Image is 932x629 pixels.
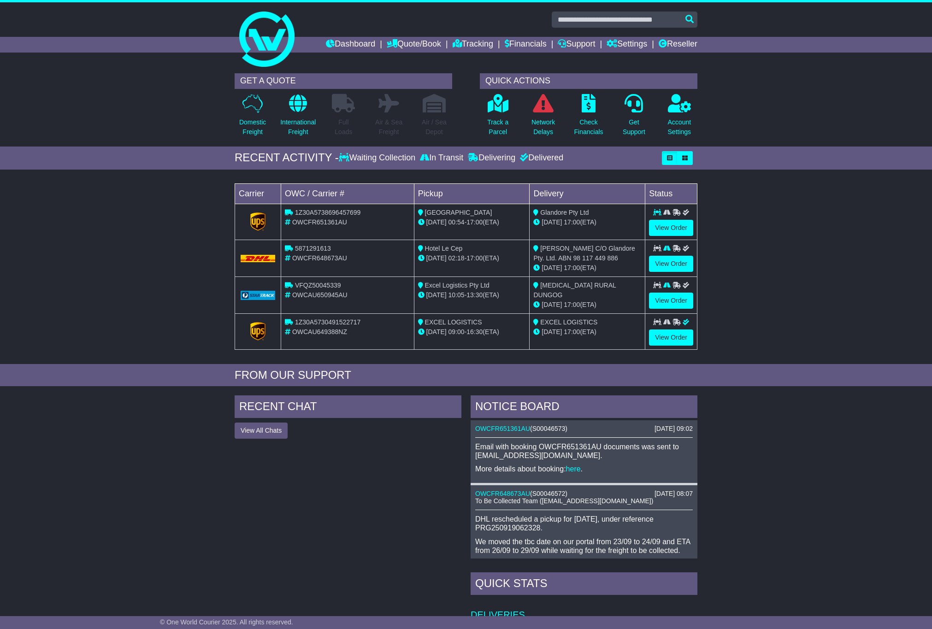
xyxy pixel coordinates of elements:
span: VFQZ50045339 [295,282,341,289]
a: Dashboard [326,37,375,53]
a: GetSupport [622,94,646,142]
div: [DATE] 08:07 [655,490,693,498]
p: International Freight [280,118,316,137]
div: (ETA) [533,300,641,310]
span: 02:18 [448,254,465,262]
div: (ETA) [533,327,641,337]
div: Quick Stats [471,572,697,597]
div: - (ETA) [418,218,526,227]
div: - (ETA) [418,327,526,337]
span: OWCAU649388NZ [292,328,347,335]
span: 17:00 [564,328,580,335]
a: Reseller [659,37,697,53]
div: Waiting Collection [339,153,418,163]
span: 17:00 [564,264,580,271]
span: 16:30 [466,328,483,335]
span: 00:54 [448,218,465,226]
a: OWCFR648673AU [475,490,530,497]
span: S00046572 [532,490,566,497]
a: NetworkDelays [531,94,555,142]
span: Excel Logistics Pty Ltd [425,282,490,289]
div: FROM OUR SUPPORT [235,369,697,382]
span: [DATE] [426,218,447,226]
a: InternationalFreight [280,94,316,142]
p: Air & Sea Freight [375,118,402,137]
span: OWCFR648673AU [292,254,347,262]
span: [DATE] [542,264,562,271]
span: 09:00 [448,328,465,335]
span: To Be Collected Team ([EMAIL_ADDRESS][DOMAIN_NAME]) [475,497,653,505]
div: QUICK ACTIONS [480,73,697,89]
p: DHL rescheduled a pickup for [DATE], under reference PRG250919062328. [475,515,693,532]
a: Financials [505,37,547,53]
a: DomesticFreight [239,94,266,142]
span: [DATE] [426,291,447,299]
span: [DATE] [426,254,447,262]
p: Check Financials [574,118,603,137]
div: (ETA) [533,218,641,227]
span: 5871291613 [295,245,331,252]
p: Full Loads [332,118,355,137]
td: Delivery [530,183,645,204]
td: Deliveries [471,597,697,621]
p: Get Support [623,118,645,137]
span: OWCFR651361AU [292,218,347,226]
p: Domestic Freight [239,118,266,137]
span: 17:00 [466,218,483,226]
a: View Order [649,293,693,309]
span: 17:00 [564,301,580,308]
div: RECENT CHAT [235,395,461,420]
span: [GEOGRAPHIC_DATA] [425,209,492,216]
p: Account Settings [668,118,691,137]
div: RECENT ACTIVITY - [235,151,339,165]
div: NOTICE BOARD [471,395,697,420]
div: - (ETA) [418,253,526,263]
a: here [566,465,581,473]
img: GetCarrierServiceLogo [250,212,266,231]
div: Delivering [466,153,518,163]
span: 10:05 [448,291,465,299]
a: OWCFR651361AU [475,425,530,432]
div: - (ETA) [418,290,526,300]
span: OWCAU650945AU [292,291,348,299]
div: ( ) [475,425,693,433]
span: 1Z30A5738696457699 [295,209,360,216]
a: Tracking [453,37,493,53]
span: [PERSON_NAME] C/O Glandore Pty. Ltd. ABN 98 117 449 886 [533,245,635,262]
a: View Order [649,256,693,272]
span: EXCEL LOGISTICS [540,318,597,326]
span: 17:00 [466,254,483,262]
td: Status [645,183,697,204]
span: [DATE] [542,218,562,226]
a: View Order [649,220,693,236]
td: OWC / Carrier # [281,183,414,204]
a: AccountSettings [667,94,692,142]
a: CheckFinancials [574,94,604,142]
button: View All Chats [235,423,288,439]
span: S00046573 [532,425,566,432]
span: [DATE] [426,328,447,335]
p: Air / Sea Depot [422,118,447,137]
div: GET A QUOTE [235,73,452,89]
a: Quote/Book [387,37,441,53]
p: More details about booking: . [475,464,693,473]
div: (ETA) [533,263,641,273]
div: [DATE] 09:02 [655,425,693,433]
p: Email with booking OWCFR651361AU documents was sent to [EMAIL_ADDRESS][DOMAIN_NAME]. [475,442,693,460]
span: 17:00 [564,218,580,226]
a: Track aParcel [487,94,509,142]
div: In Transit [418,153,466,163]
img: DHL.png [241,255,275,262]
span: [MEDICAL_DATA] RURAL DUNGOG [533,282,616,299]
span: 13:30 [466,291,483,299]
p: Network Delays [531,118,555,137]
span: [DATE] [542,328,562,335]
p: Track a Parcel [487,118,508,137]
span: [DATE] [542,301,562,308]
span: EXCEL LOGISTICS [425,318,482,326]
div: Delivered [518,153,563,163]
span: Hotel Le Cep [425,245,463,252]
span: © One World Courier 2025. All rights reserved. [160,618,293,626]
div: ( ) [475,490,693,498]
img: GetCarrierServiceLogo [241,291,275,300]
